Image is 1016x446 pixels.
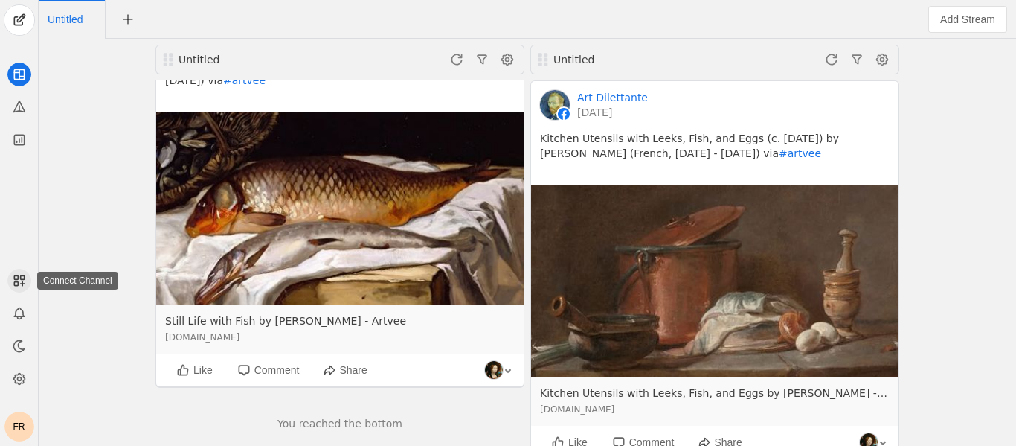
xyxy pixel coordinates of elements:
[277,416,402,431] p: You reached the bottom
[229,359,307,381] button: Comment
[156,112,524,305] img: cache
[779,147,821,159] a: #artvee
[48,14,83,25] span: Click to edit name
[115,13,141,25] app-icon-button: New Tab
[179,52,356,67] div: Untitled
[165,330,515,345] span: [DOMAIN_NAME]
[531,377,898,426] a: Kitchen Utensils with Leeks, Fish, and Eggs by [PERSON_NAME] - Artvee[DOMAIN_NAME]
[193,364,213,376] span: Like
[37,272,118,290] div: Connect Channel
[928,6,1007,33] button: Add Stream
[339,364,367,376] span: Share
[165,59,515,103] pre: Still Life with Fish (1866) by [PERSON_NAME] (French, [DATE]–[DATE]) via
[940,12,995,27] span: Add Stream
[531,185,898,377] img: cache
[577,90,648,105] a: Art Dilettante
[540,402,890,417] span: [DOMAIN_NAME]
[315,359,374,381] button: Share
[577,105,648,120] a: [DATE]
[156,305,524,354] a: Still Life with Fish by [PERSON_NAME] - Artvee[DOMAIN_NAME]
[165,313,515,328] span: Still Life with Fish by Frédéric Bazille - Artvee
[540,132,890,176] pre: Kitchen Utensils with Leeks, Fish, and Eggs (c. [DATE]) by [PERSON_NAME] (French, [DATE] - [DATE]...
[223,74,266,86] a: #artvee
[540,386,890,401] span: Kitchen Utensils with Leeks, Fish, and Eggs by Jean Siméon Chardin - Artvee
[540,90,570,120] img: cache
[254,364,300,376] span: Comment
[168,359,220,381] button: Like
[553,52,730,67] div: Untitled
[4,412,34,442] button: FR
[485,361,503,379] img: cache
